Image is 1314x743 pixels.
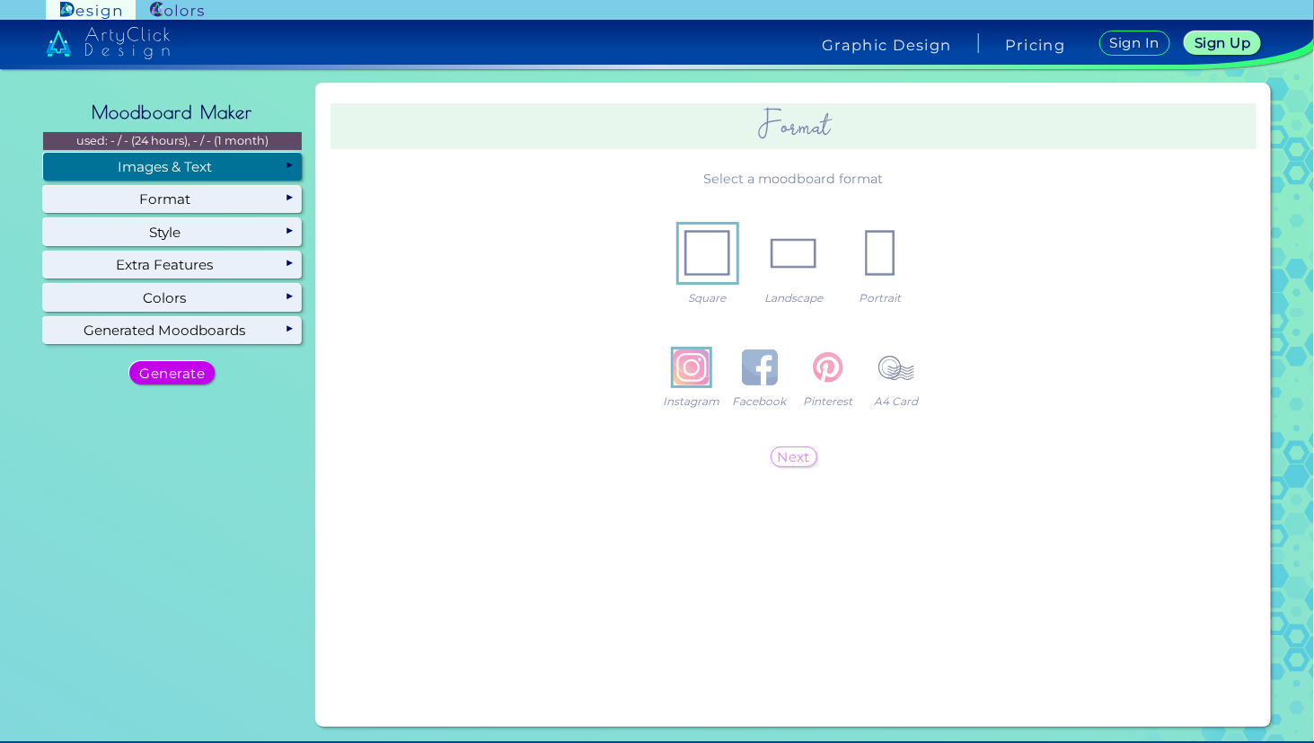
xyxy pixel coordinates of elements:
[43,186,302,213] div: Format
[43,317,302,344] div: Generated Moodboards
[43,218,302,245] div: Style
[43,284,302,311] div: Colors
[810,349,846,385] img: icon_pinterest_color.svg
[878,349,914,385] img: icon_stamp.svg
[1198,37,1248,49] h5: Sign Up
[733,393,787,410] span: Facebook
[43,132,302,150] p: used: - / - (24 hours), - / - (1 month)
[1005,38,1065,52] a: Pricing
[331,103,1257,149] h2: Format
[83,93,262,132] h2: Moodboard Maker
[859,289,901,306] span: Portrait
[851,225,909,282] img: ex-mb-format-2.jpg
[43,252,302,279] div: Extra Features
[674,349,710,385] img: icon_ig_color.svg
[765,225,823,282] img: ex-mb-format-1.jpg
[764,289,823,306] span: Landscape
[679,225,736,282] img: ex-mb-format-0.jpg
[46,27,170,59] img: artyclick_design_logo_white_combined_path.svg
[43,153,302,180] div: Images & Text
[143,367,201,379] h5: Generate
[1113,37,1158,49] h5: Sign In
[874,393,918,410] span: A4 Card
[331,163,1257,196] p: Select a moodboard format
[689,289,727,306] span: Square
[663,393,719,410] span: Instagram
[803,393,852,410] span: Pinterest
[1103,31,1168,55] a: Sign In
[822,38,951,52] h4: Graphic Design
[779,450,808,463] h5: Next
[150,2,204,19] img: ArtyClick Colors logo
[1188,32,1257,54] a: Sign Up
[742,349,778,385] img: icon_fb_color.svg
